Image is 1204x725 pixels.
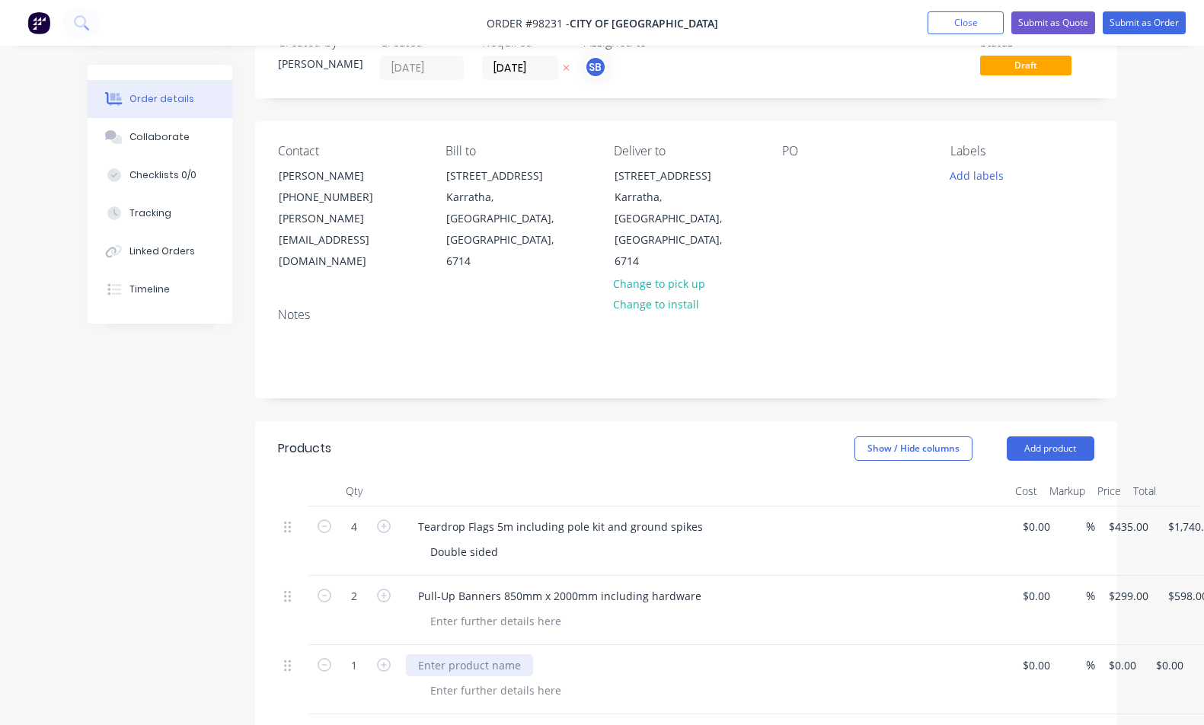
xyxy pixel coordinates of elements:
[1103,11,1186,34] button: Submit as Order
[88,270,232,308] button: Timeline
[380,35,464,50] div: Created
[88,156,232,194] button: Checklists 0/0
[129,92,194,106] div: Order details
[928,11,1004,34] button: Close
[446,144,589,158] div: Bill to
[418,541,510,563] div: Double sided
[278,439,331,458] div: Products
[129,130,190,144] div: Collaborate
[266,164,418,273] div: [PERSON_NAME][PHONE_NUMBER][PERSON_NAME][EMAIL_ADDRESS][DOMAIN_NAME]
[980,35,1094,50] div: Status
[446,187,573,272] div: Karratha, [GEOGRAPHIC_DATA], [GEOGRAPHIC_DATA], 6714
[602,164,754,273] div: [STREET_ADDRESS]Karratha, [GEOGRAPHIC_DATA], [GEOGRAPHIC_DATA], 6714
[308,476,400,506] div: Qty
[1086,587,1095,605] span: %
[605,273,714,293] button: Change to pick up
[1011,11,1095,34] button: Submit as Quote
[782,144,926,158] div: PO
[406,585,714,607] div: Pull-Up Banners 850mm x 2000mm including hardware
[129,283,170,296] div: Timeline
[279,165,405,187] div: [PERSON_NAME]
[129,168,196,182] div: Checklists 0/0
[88,194,232,232] button: Tracking
[88,232,232,270] button: Linked Orders
[950,144,1094,158] div: Labels
[980,56,1071,75] span: Draft
[88,80,232,118] button: Order details
[27,11,50,34] img: Factory
[1007,436,1094,461] button: Add product
[433,164,586,273] div: [STREET_ADDRESS]Karratha, [GEOGRAPHIC_DATA], [GEOGRAPHIC_DATA], 6714
[615,165,741,187] div: [STREET_ADDRESS]
[278,35,362,50] div: Created by
[1009,476,1043,506] div: Cost
[406,516,715,538] div: Teardrop Flags 5m including pole kit and ground spikes
[584,56,607,78] button: SB
[278,144,422,158] div: Contact
[570,16,718,30] span: City of [GEOGRAPHIC_DATA]
[482,35,566,50] div: Required
[1091,476,1127,506] div: Price
[129,206,171,220] div: Tracking
[1127,476,1162,506] div: Total
[278,56,362,72] div: [PERSON_NAME]
[1086,656,1095,674] span: %
[279,208,405,272] div: [PERSON_NAME][EMAIL_ADDRESS][DOMAIN_NAME]
[446,165,573,187] div: [STREET_ADDRESS]
[1086,518,1095,535] span: %
[129,244,195,258] div: Linked Orders
[88,118,232,156] button: Collaborate
[584,35,736,50] div: Assigned to
[942,164,1012,185] button: Add labels
[605,294,707,315] button: Change to install
[614,144,758,158] div: Deliver to
[279,187,405,208] div: [PHONE_NUMBER]
[854,436,972,461] button: Show / Hide columns
[487,16,570,30] span: Order #98231 -
[1043,476,1091,506] div: Markup
[615,187,741,272] div: Karratha, [GEOGRAPHIC_DATA], [GEOGRAPHIC_DATA], 6714
[278,308,1094,322] div: Notes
